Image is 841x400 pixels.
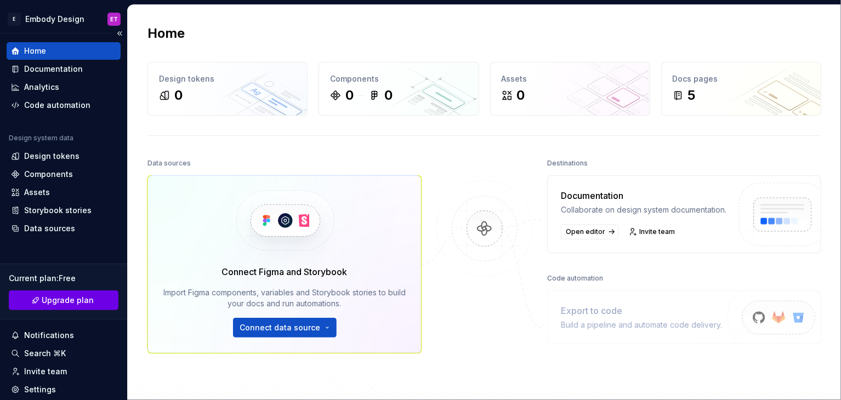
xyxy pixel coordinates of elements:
div: Docs pages [673,73,810,84]
div: Collaborate on design system documentation. [561,204,726,215]
div: Code automation [547,271,603,286]
a: Docs pages5 [661,62,821,116]
div: 0 [345,87,354,104]
a: Invite team [7,363,121,380]
div: 0 [174,87,183,104]
a: Assets0 [490,62,650,116]
a: Documentation [7,60,121,78]
button: Search ⌘K [7,345,121,362]
div: Current plan : Free [9,273,118,284]
a: Code automation [7,96,121,114]
div: Invite team [24,366,67,377]
div: Design system data [9,134,73,142]
div: Search ⌘K [24,348,66,359]
div: Assets [24,187,50,198]
div: Settings [24,384,56,395]
div: 0 [517,87,525,104]
div: 0 [384,87,393,104]
a: Invite team [626,224,680,239]
a: Analytics [7,78,121,96]
div: 5 [688,87,696,104]
div: Home [24,45,46,56]
div: Analytics [24,82,59,93]
span: Invite team [639,227,675,236]
span: Connect data source [240,322,321,333]
a: Data sources [7,220,121,237]
a: Design tokens [7,147,121,165]
a: Assets [7,184,121,201]
div: Destinations [547,156,588,171]
span: Open editor [566,227,605,236]
a: Settings [7,381,121,398]
a: Components [7,165,121,183]
div: Data sources [24,223,75,234]
a: Home [7,42,121,60]
div: E [8,13,21,26]
div: Embody Design [25,14,84,25]
a: Components00 [319,62,479,116]
h2: Home [147,25,185,42]
div: Data sources [147,156,191,171]
a: Design tokens0 [147,62,308,116]
button: Connect data source [233,318,337,338]
div: Storybook stories [24,205,92,216]
div: Build a pipeline and automate code delivery. [561,319,722,330]
div: Code automation [24,100,90,111]
a: Upgrade plan [9,290,118,310]
div: Design tokens [24,151,79,162]
div: Design tokens [159,73,296,84]
button: EEmbody DesignET [2,7,125,31]
div: Components [24,169,73,180]
a: Open editor [561,224,619,239]
div: Components [330,73,467,84]
div: Notifications [24,330,74,341]
div: Import Figma components, variables and Storybook stories to build your docs and run automations. [163,287,406,309]
button: Collapse sidebar [112,26,127,41]
div: Assets [502,73,639,84]
div: Export to code [561,304,722,317]
div: Documentation [561,189,726,202]
div: Connect Figma and Storybook [222,265,348,278]
div: Documentation [24,64,83,75]
button: Notifications [7,327,121,344]
a: Storybook stories [7,202,121,219]
span: Upgrade plan [42,295,94,306]
div: ET [110,15,118,24]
